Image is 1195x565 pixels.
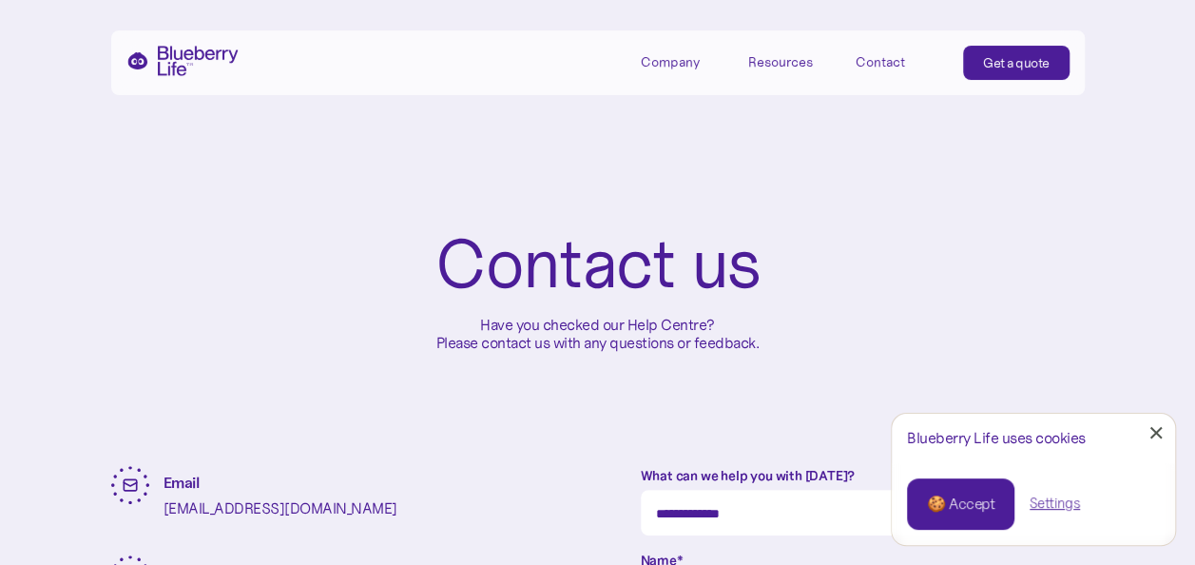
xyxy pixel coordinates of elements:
[126,46,239,76] a: home
[856,54,905,70] div: Contact
[435,228,761,301] h1: Contact us
[963,46,1070,80] a: Get a quote
[907,429,1160,447] div: Blueberry Life uses cookies
[641,466,1085,485] label: What can we help you with [DATE]?
[1030,494,1080,514] a: Settings
[1156,433,1157,434] div: Close Cookie Popup
[748,54,813,70] div: Resources
[641,54,700,70] div: Company
[907,478,1014,530] a: 🍪 Accept
[983,53,1050,72] div: Get a quote
[1137,414,1175,452] a: Close Cookie Popup
[164,473,200,492] strong: Email
[927,494,994,515] div: 🍪 Accept
[641,46,726,77] div: Company
[164,499,397,517] p: [EMAIL_ADDRESS][DOMAIN_NAME]
[748,46,834,77] div: Resources
[856,46,941,77] a: Contact
[436,316,760,352] p: Have you checked our Help Centre? Please contact us with any questions or feedback.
